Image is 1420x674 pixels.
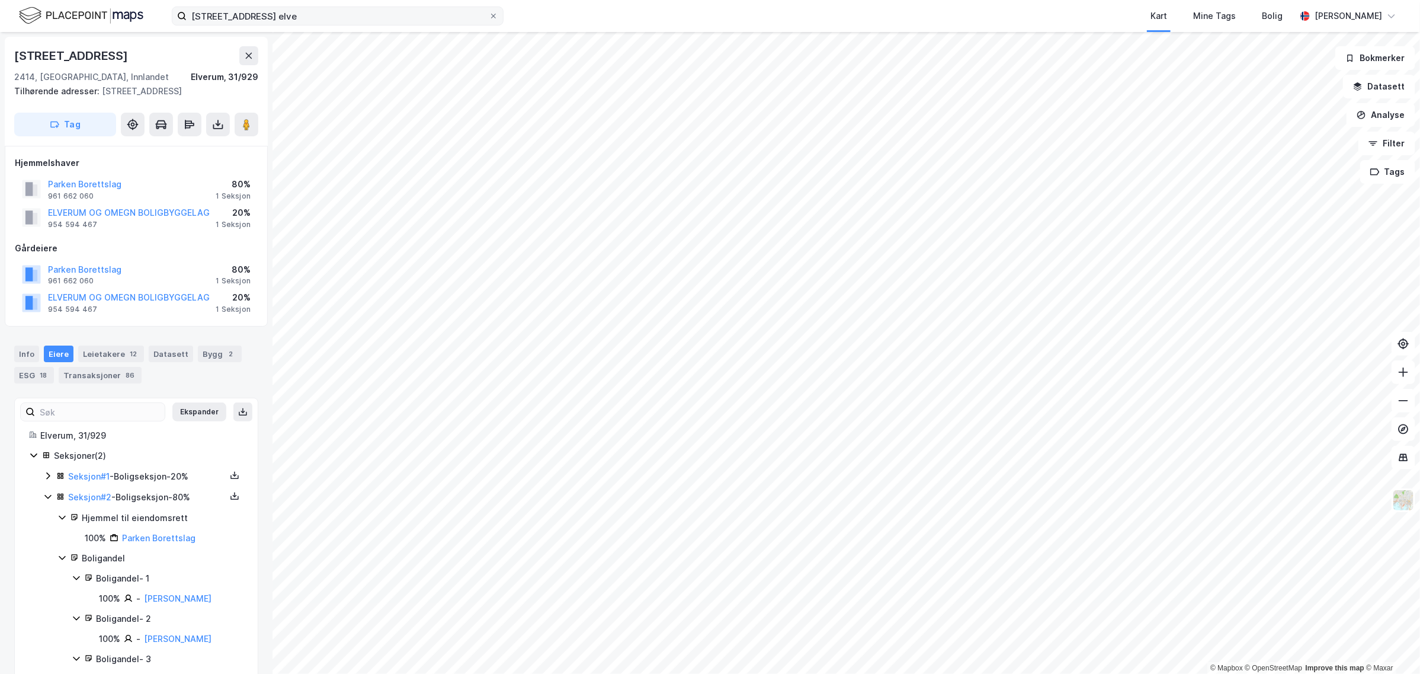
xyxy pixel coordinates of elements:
div: 86 [123,369,137,381]
button: Tag [14,113,116,136]
div: Hjemmel til eiendomsrett [82,511,243,525]
div: Bolig [1262,9,1283,23]
a: Improve this map [1306,664,1364,672]
div: Leietakere [78,346,144,362]
div: [STREET_ADDRESS] [14,46,130,65]
div: 961 662 060 [48,276,94,286]
div: Bygg [198,346,242,362]
div: Hjemmelshaver [15,156,258,170]
div: 20% [216,206,251,220]
span: Tilhørende adresser: [14,86,102,96]
div: 2 [225,348,237,360]
div: Elverum, 31/929 [40,429,243,443]
div: 20% [216,290,251,305]
div: 954 594 467 [48,220,97,229]
div: Boligandel - 1 [96,571,243,586]
div: 80% [216,263,251,277]
div: - [136,592,140,606]
div: Gårdeiere [15,241,258,255]
a: Parken Borettslag [122,533,195,543]
div: [STREET_ADDRESS] [14,84,249,98]
a: [PERSON_NAME] [144,593,211,603]
div: 1 Seksjon [216,220,251,229]
div: Mine Tags [1193,9,1236,23]
div: Info [14,346,39,362]
a: Seksjon#1 [68,471,110,481]
a: [PERSON_NAME] [144,634,211,644]
div: - Boligseksjon - 80% [68,490,226,504]
div: ESG [14,367,54,384]
div: Elverum, 31/929 [191,70,258,84]
button: Analyse [1347,103,1415,127]
div: 80% [216,177,251,191]
div: 100% [99,592,120,606]
div: 1 Seksjon [216,191,251,201]
input: Søk [35,403,165,421]
div: - [136,632,140,646]
img: Z [1392,489,1415,512]
div: Boligandel [82,551,243,566]
a: OpenStreetMap [1245,664,1303,672]
button: Bokmerker [1335,46,1415,70]
button: Datasett [1343,75,1415,98]
div: 954 594 467 [48,305,97,314]
div: 100% [85,531,106,545]
div: 100% [99,632,120,646]
div: Seksjoner ( 2 ) [54,449,243,463]
div: 18 [37,369,49,381]
div: Kontrollprogram for chat [1361,617,1420,674]
div: Datasett [149,346,193,362]
button: Ekspander [172,403,226,421]
div: Boligandel - 3 [96,652,243,666]
a: Seksjon#2 [68,492,111,502]
div: Boligandel - 2 [96,612,243,626]
div: 961 662 060 [48,191,94,201]
input: Søk på adresse, matrikkel, gårdeiere, leietakere eller personer [187,7,489,25]
a: Mapbox [1210,664,1243,672]
div: 1 Seksjon [216,276,251,286]
div: 1 Seksjon [216,305,251,314]
img: logo.f888ab2527a4732fd821a326f86c7f29.svg [19,5,143,26]
div: 2414, [GEOGRAPHIC_DATA], Innlandet [14,70,169,84]
div: - Boligseksjon - 20% [68,469,226,484]
button: Filter [1358,132,1415,155]
div: 12 [127,348,139,360]
div: Kart [1150,9,1167,23]
div: [PERSON_NAME] [1315,9,1382,23]
button: Tags [1360,160,1415,184]
iframe: Chat Widget [1361,617,1420,674]
div: Eiere [44,346,73,362]
div: Transaksjoner [59,367,142,384]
